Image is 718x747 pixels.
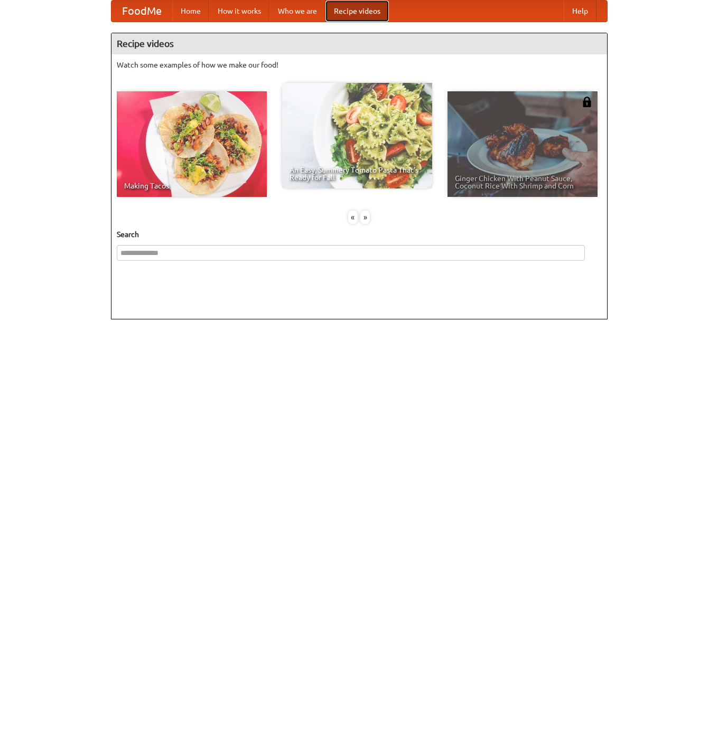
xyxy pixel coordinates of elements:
a: Who we are [269,1,325,22]
div: » [360,211,370,224]
img: 483408.png [582,97,592,107]
span: Making Tacos [124,182,259,190]
div: « [348,211,358,224]
h5: Search [117,229,602,240]
a: An Easy, Summery Tomato Pasta That's Ready for Fall [282,83,432,188]
span: An Easy, Summery Tomato Pasta That's Ready for Fall [290,166,425,181]
a: How it works [209,1,269,22]
h4: Recipe videos [111,33,607,54]
p: Watch some examples of how we make our food! [117,60,602,70]
a: Making Tacos [117,91,267,197]
a: Recipe videos [325,1,389,22]
a: FoodMe [111,1,172,22]
a: Help [564,1,596,22]
a: Home [172,1,209,22]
